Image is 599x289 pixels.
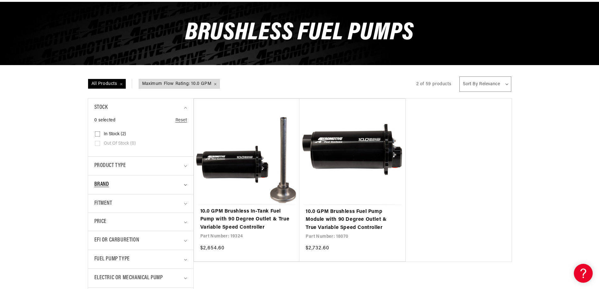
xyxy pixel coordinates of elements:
span: Out of stock (0) [104,141,136,147]
a: 10.0 GPM Brushless In-Tank Fuel Pump with 90 Degree Outlet & True Variable Speed Controller [200,208,293,232]
span: Price [94,218,107,226]
span: 0 selected [94,117,116,124]
a: Reset [175,117,187,124]
a: Maximum Flow Rating: 10.0 GPM [138,79,220,89]
summary: Stock (0 selected) [94,98,187,117]
a: All Products [88,79,138,89]
summary: Fitment (0 selected) [94,194,187,213]
span: Brushless Fuel Pumps [185,21,414,46]
summary: EFI or Carburetion (0 selected) [94,231,187,250]
span: Maximum Flow Rating: 10.0 GPM [139,79,219,89]
summary: Brand (0 selected) [94,175,187,194]
span: Product type [94,161,126,170]
span: Fuel Pump Type [94,255,130,264]
span: All Products [88,79,125,89]
summary: Fuel Pump Type (0 selected) [94,250,187,269]
span: Stock [94,103,108,112]
span: In stock (2) [104,131,126,137]
summary: Electric or Mechanical Pump (0 selected) [94,269,187,287]
span: Fitment [94,199,112,208]
span: EFI or Carburetion [94,236,139,245]
span: Brand [94,180,109,189]
a: 10.0 GPM Brushless Fuel Pump Module with 90 Degree Outlet & True Variable Speed Controller [306,208,399,232]
span: 2 of 59 products [416,82,452,86]
summary: Product type (0 selected) [94,157,187,175]
summary: Price [94,213,187,231]
span: Electric or Mechanical Pump [94,274,163,283]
